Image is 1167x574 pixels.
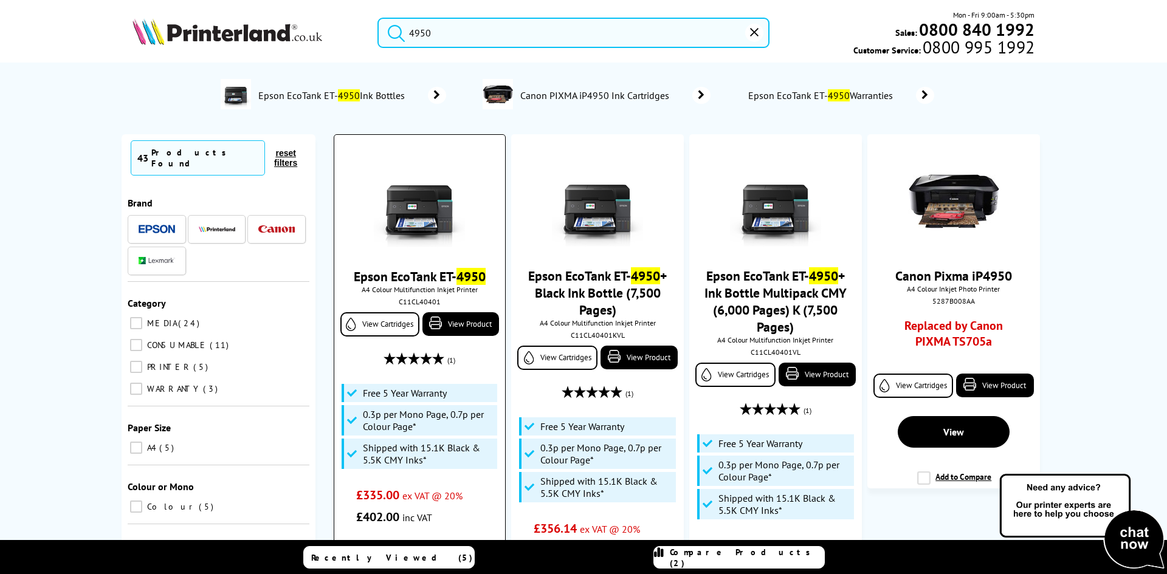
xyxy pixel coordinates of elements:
span: Canon PIXMA iP4950 Ink Cartridges [519,89,674,101]
span: £335.00 [356,487,399,503]
span: 11 [210,340,232,350]
span: Epson EcoTank ET- Ink Bottles [257,89,410,101]
mark: 4950 [809,267,838,284]
div: C11CL40401KVL [520,330,674,340]
span: Free 5 Year Warranty [363,387,447,399]
mark: 4950 [338,89,360,101]
input: WARRANTY 3 [130,383,142,395]
span: A4 Colour Inkjet Photo Printer [873,284,1033,293]
span: PRINTER [144,361,192,372]
span: (1) [804,399,811,422]
img: Printerland [199,226,235,232]
span: 5 [193,361,211,372]
input: Colour 5 [130,501,142,513]
a: Compare Products (2) [653,546,825,569]
a: View Product [422,312,499,336]
img: epson-et-4950-front-small.jpg [552,155,643,247]
span: Customer Service: [853,41,1034,56]
span: MEDIA [144,318,177,329]
input: PRINTER 5 [130,361,142,373]
a: Epson EcoTank ET-4950 [354,268,486,285]
span: A4 Colour Multifunction Inkjet Printer [517,318,677,327]
span: £402.00 [356,509,399,525]
a: View Cartridges [695,363,775,387]
a: View Cartridges [340,312,419,337]
a: View Cartridges [517,346,597,370]
span: CONSUMABLE [144,340,208,350]
span: ex VAT @ 20% [580,523,640,535]
mark: 4950 [828,89,850,101]
span: Shipped with 15.1K Black & 5.5K CMY Inks* [540,475,673,499]
img: Lexmark [139,257,175,264]
span: £356.14 [534,521,577,536]
span: Mon - Fri 9:00am - 5:30pm [953,9,1034,21]
span: inc VAT [402,511,432,524]
span: 0.3p per Mono Page, 0.7p per Colour Page* [718,459,851,483]
a: Epson EcoTank ET-4950+ Black Ink Bottle (7,500 Pages) [528,267,667,318]
span: Paper Size [128,422,171,434]
span: 43 [137,152,148,164]
span: Colour or Mono [128,480,194,493]
span: Shipped with 15.1K Black & 5.5K CMY Inks* [363,442,494,466]
span: Brand [128,197,153,209]
span: Compare Products (2) [670,547,824,569]
input: Search product or brand [377,18,769,48]
span: (1) [447,349,455,372]
img: canip4950front-thumb.jpg [908,155,999,247]
b: 0800 840 1992 [919,18,1034,41]
img: epson-et-4950-front-small.jpg [374,156,465,247]
input: A4 5 [130,442,142,454]
div: C11CL40401VL [698,347,852,357]
a: Printerland Logo [133,18,362,47]
span: A4 [144,442,158,453]
a: Epson EcoTank ET-4950+ Ink Bottle Multipack CMY (6,000 Pages) K (7,500 Pages) [704,267,847,335]
img: 5287B008AA-conspage.jpg [483,79,513,109]
img: Canon [258,225,295,233]
span: 0800 995 1992 [921,41,1034,53]
a: View Product [956,374,1033,397]
input: MEDIA 24 [130,317,142,329]
img: epson-et-4950-deptimage.jpg [221,79,251,109]
a: Recently Viewed (5) [303,546,475,569]
span: 24 [178,318,202,329]
span: Free 5 Year Warranty [540,420,624,432]
img: Printerland Logo [133,18,322,45]
input: CONSUMABLE 11 [130,339,142,351]
span: Category [128,297,166,309]
div: C11CL40401 [343,297,496,306]
span: Technology [128,539,176,552]
button: reset filters [265,148,306,168]
span: Recently Viewed (5) [311,552,473,563]
span: View [943,426,964,438]
span: WARRANTY [144,383,202,394]
mark: 4950 [631,267,660,284]
span: ex VAT @ 20% [402,490,463,502]
span: Colour [144,501,198,512]
span: Epson EcoTank ET- Warranties [747,89,898,101]
span: (1) [625,382,633,405]
span: 5 [159,442,177,453]
a: Replaced by Canon PIXMA TS705a [889,318,1017,355]
span: Free 5 Year Warranty [718,437,802,449]
span: 0.3p per Mono Page, 0.7p per Colour Page* [363,408,494,432]
a: View [898,416,1010,448]
a: View Product [601,346,678,369]
div: 5287B008AA [876,296,1030,306]
a: View Product [779,363,856,386]
a: View Cartridges [873,374,953,398]
span: A4 Colour Multifunction Inkjet Printer [695,335,855,344]
label: Add to Compare [917,471,991,494]
span: 5 [199,501,216,512]
span: £367.89 [712,538,754,553]
span: Sales: [895,27,917,38]
img: Epson [139,225,175,234]
mark: 4950 [456,268,486,285]
a: Canon Pixma iP4950 [895,267,1012,284]
div: Products Found [151,147,258,169]
span: Shipped with 15.1K Black & 5.5K CMY Inks* [718,492,851,516]
a: 0800 840 1992 [917,24,1034,35]
span: 3 [203,383,221,394]
span: A4 Colour Multifunction Inkjet Printer [340,285,499,294]
a: Canon PIXMA iP4950 Ink Cartridges [519,79,711,112]
a: Epson EcoTank ET-4950Ink Bottles [257,79,446,112]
